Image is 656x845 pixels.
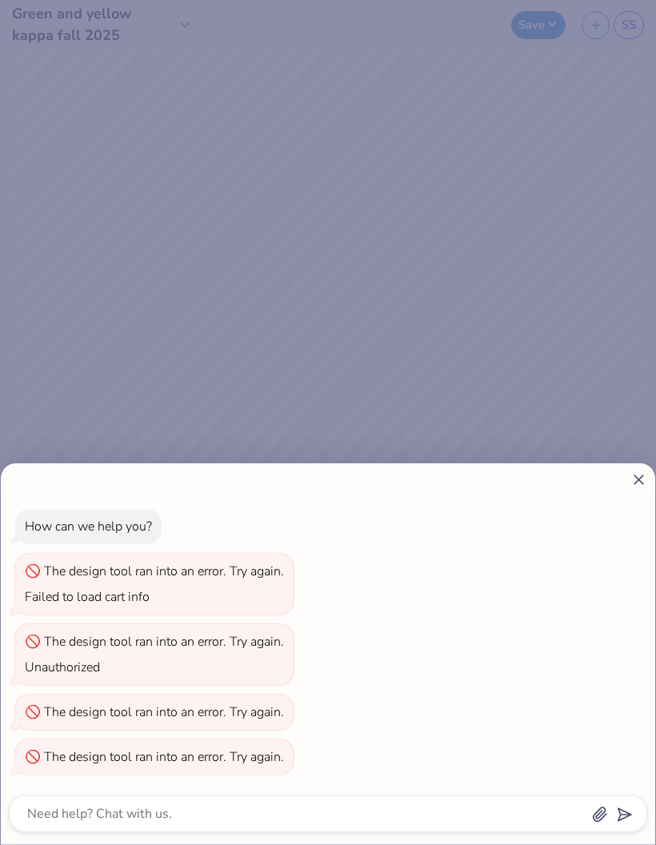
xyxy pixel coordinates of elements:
[44,633,284,651] div: The design tool ran into an error. Try again.
[44,748,284,766] div: The design tool ran into an error. Try again.
[44,563,284,580] div: The design tool ran into an error. Try again.
[25,518,152,535] div: How can we help you?
[25,588,150,606] div: Failed to load cart info
[44,703,284,721] div: The design tool ran into an error. Try again.
[25,659,100,676] div: Unauthorized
